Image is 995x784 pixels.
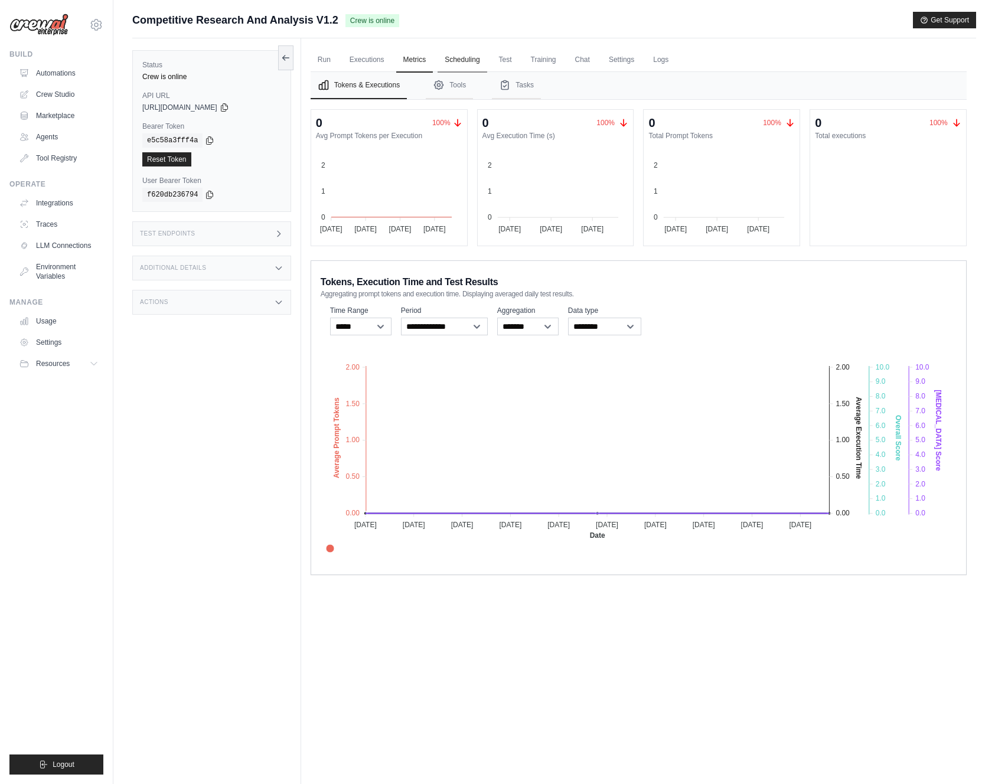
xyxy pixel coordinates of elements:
a: Environment Variables [14,257,103,286]
a: Reset Token [142,152,191,166]
div: Manage [9,298,103,307]
tspan: 2 [321,161,325,169]
a: Traces [14,215,103,234]
tspan: [DATE] [665,225,687,233]
tspan: [DATE] [389,225,411,233]
tspan: [DATE] [644,521,667,529]
a: Test [492,48,519,73]
tspan: 1.0 [876,494,886,502]
label: API URL [142,91,281,100]
tspan: 4.0 [876,450,886,459]
tspan: 0.0 [876,509,886,517]
a: Tool Registry [14,149,103,168]
label: Aggregation [497,306,559,315]
text: Date [589,531,605,540]
tspan: 3.0 [915,465,925,473]
a: Settings [602,48,641,73]
a: Training [524,48,563,73]
button: Tools [426,72,473,99]
tspan: [DATE] [547,521,570,529]
tspan: 0 [654,213,658,221]
tspan: [DATE] [789,521,811,529]
div: 0 [482,115,489,131]
span: [URL][DOMAIN_NAME] [142,103,217,112]
tspan: 7.0 [876,407,886,415]
tspan: 2 [654,161,658,169]
code: f620db236794 [142,188,203,202]
tspan: 4.0 [915,450,925,459]
label: User Bearer Token [142,176,281,185]
a: Executions [342,48,392,73]
tspan: 0.0 [915,509,925,517]
tspan: 0 [321,213,325,221]
nav: Tabs [311,72,967,99]
tspan: 6.0 [876,422,886,430]
button: Tokens & Executions [311,72,407,99]
tspan: [DATE] [423,225,446,233]
label: Period [401,306,488,315]
span: 100% [763,119,781,127]
tspan: [DATE] [498,225,521,233]
tspan: [DATE] [596,521,618,529]
h3: Test Endpoints [140,230,195,237]
tspan: 1 [488,187,492,195]
dt: Total executions [815,131,961,141]
a: Integrations [14,194,103,213]
div: Build [9,50,103,59]
span: Aggregating prompt tokens and execution time. Displaying averaged daily test results. [321,289,574,299]
a: Run [311,48,338,73]
a: Metrics [396,48,433,73]
span: Resources [36,359,70,368]
span: 100% [596,119,615,127]
text: Overall Score [894,415,902,461]
a: Scheduling [438,48,487,73]
tspan: [DATE] [354,225,377,233]
label: Data type [568,306,641,315]
tspan: 10.0 [876,363,890,371]
tspan: [DATE] [748,225,770,233]
tspan: 8.0 [915,392,925,400]
tspan: [DATE] [403,521,425,529]
a: LLM Connections [14,236,103,255]
h3: Additional Details [140,264,206,272]
tspan: 0.50 [836,472,850,481]
tspan: 6.0 [915,422,925,430]
tspan: 1.50 [836,400,850,408]
a: Logs [646,48,676,73]
tspan: 0.50 [345,472,360,481]
a: Marketplace [14,106,103,125]
text: Average Prompt Tokens [332,397,341,478]
tspan: [DATE] [693,521,715,529]
span: 100% [929,119,948,127]
div: 0 [648,115,655,131]
tspan: [DATE] [540,225,562,233]
div: Operate [9,179,103,189]
span: Tokens, Execution Time and Test Results [321,275,498,289]
code: e5c58a3fff4a [142,133,203,148]
tspan: 0 [488,213,492,221]
img: Logo [9,14,68,36]
a: Usage [14,312,103,331]
tspan: 9.0 [876,377,886,386]
tspan: 5.0 [876,436,886,444]
tspan: 1 [654,187,658,195]
tspan: 9.0 [915,377,925,386]
span: Logout [53,760,74,769]
tspan: 8.0 [876,392,886,400]
tspan: 0.00 [345,509,360,517]
tspan: [DATE] [320,225,342,233]
label: Time Range [330,306,392,315]
div: Crew is online [142,72,281,81]
tspan: 2.00 [345,363,360,371]
span: Crew is online [345,14,399,27]
button: Logout [9,754,103,775]
tspan: 7.0 [915,407,925,415]
span: Competitive Research And Analysis V1.2 [132,12,338,28]
label: Bearer Token [142,122,281,131]
a: Automations [14,64,103,83]
tspan: [DATE] [706,225,729,233]
tspan: 1.50 [345,400,360,408]
tspan: 3.0 [876,465,886,473]
iframe: Chat Widget [936,727,995,784]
